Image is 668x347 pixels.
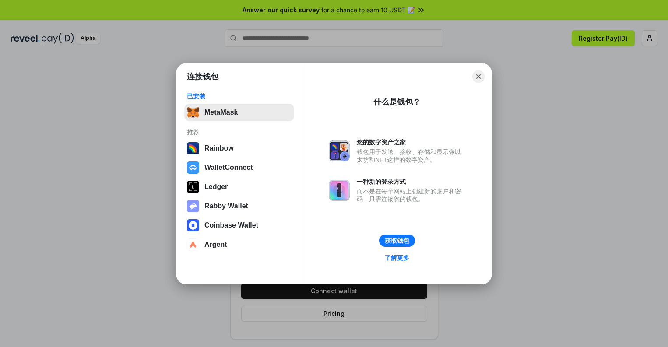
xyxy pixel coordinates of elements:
img: svg+xml,%3Csvg%20width%3D%2228%22%20height%3D%2228%22%20viewBox%3D%220%200%2028%2028%22%20fill%3D... [187,219,199,231]
div: 您的数字资产之家 [357,138,465,146]
div: WalletConnect [204,164,253,172]
button: Coinbase Wallet [184,217,294,234]
div: 一种新的登录方式 [357,178,465,186]
div: Rainbow [204,144,234,152]
button: 获取钱包 [379,235,415,247]
div: 而不是在每个网站上创建新的账户和密码，只需连接您的钱包。 [357,187,465,203]
img: svg+xml,%3Csvg%20fill%3D%22none%22%20height%3D%2233%22%20viewBox%3D%220%200%2035%2033%22%20width%... [187,106,199,119]
img: svg+xml,%3Csvg%20width%3D%2228%22%20height%3D%2228%22%20viewBox%3D%220%200%2028%2028%22%20fill%3D... [187,161,199,174]
img: svg+xml,%3Csvg%20width%3D%2228%22%20height%3D%2228%22%20viewBox%3D%220%200%2028%2028%22%20fill%3D... [187,238,199,251]
div: 了解更多 [385,254,409,262]
button: Close [472,70,485,83]
img: svg+xml,%3Csvg%20width%3D%22120%22%20height%3D%22120%22%20viewBox%3D%220%200%20120%20120%22%20fil... [187,142,199,154]
div: Coinbase Wallet [204,221,258,229]
button: MetaMask [184,104,294,121]
button: WalletConnect [184,159,294,176]
div: 什么是钱包？ [373,97,421,107]
div: MetaMask [204,109,238,116]
div: 获取钱包 [385,237,409,245]
button: Rainbow [184,140,294,157]
div: Ledger [204,183,228,191]
div: 钱包用于发送、接收、存储和显示像以太坊和NFT这样的数字资产。 [357,148,465,164]
div: 已安装 [187,92,292,100]
img: svg+xml,%3Csvg%20xmlns%3D%22http%3A%2F%2Fwww.w3.org%2F2000%2Fsvg%22%20width%3D%2228%22%20height%3... [187,181,199,193]
button: Ledger [184,178,294,196]
button: Rabby Wallet [184,197,294,215]
img: svg+xml,%3Csvg%20xmlns%3D%22http%3A%2F%2Fwww.w3.org%2F2000%2Fsvg%22%20fill%3D%22none%22%20viewBox... [329,180,350,201]
a: 了解更多 [380,252,415,263]
div: Argent [204,241,227,249]
div: 推荐 [187,128,292,136]
h1: 连接钱包 [187,71,218,82]
img: svg+xml,%3Csvg%20xmlns%3D%22http%3A%2F%2Fwww.w3.org%2F2000%2Fsvg%22%20fill%3D%22none%22%20viewBox... [187,200,199,212]
img: svg+xml,%3Csvg%20xmlns%3D%22http%3A%2F%2Fwww.w3.org%2F2000%2Fsvg%22%20fill%3D%22none%22%20viewBox... [329,140,350,161]
button: Argent [184,236,294,253]
div: Rabby Wallet [204,202,248,210]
